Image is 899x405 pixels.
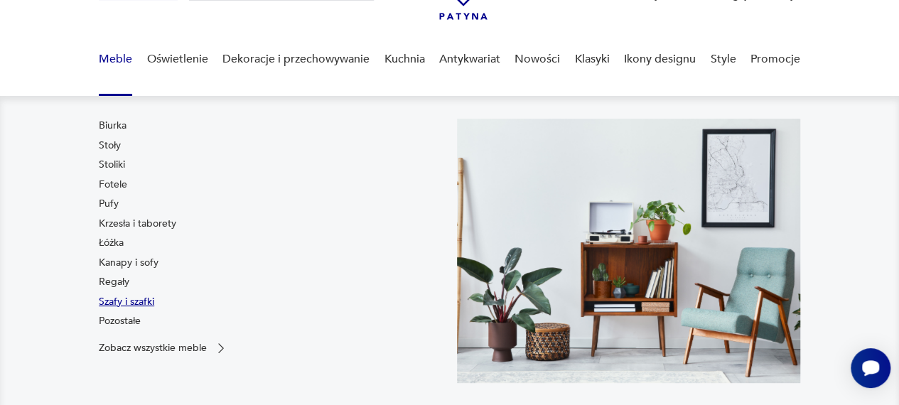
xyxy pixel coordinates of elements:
a: Promocje [750,32,800,87]
a: Oświetlenie [147,32,208,87]
iframe: Smartsupp widget button [851,348,890,388]
p: Zobacz wszystkie meble [99,343,207,352]
a: Zobacz wszystkie meble [99,341,228,355]
a: Fotele [99,178,127,192]
a: Łóżka [99,236,124,250]
a: Kanapy i sofy [99,256,158,270]
a: Krzesła i taborety [99,217,176,231]
a: Meble [99,32,132,87]
a: Pozostałe [99,314,141,328]
a: Regały [99,275,129,289]
a: Stoły [99,139,121,153]
a: Pufy [99,197,119,211]
a: Dekoracje i przechowywanie [222,32,370,87]
a: Antykwariat [439,32,500,87]
a: Nowości [515,32,560,87]
a: Stoliki [99,158,125,172]
a: Style [710,32,736,87]
a: Ikony designu [624,32,696,87]
a: Klasyki [575,32,610,87]
a: Szafy i szafki [99,295,154,309]
a: Biurka [99,119,126,133]
a: Kuchnia [384,32,424,87]
img: 969d9116629659dbb0bd4e745da535dc.jpg [457,119,800,383]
